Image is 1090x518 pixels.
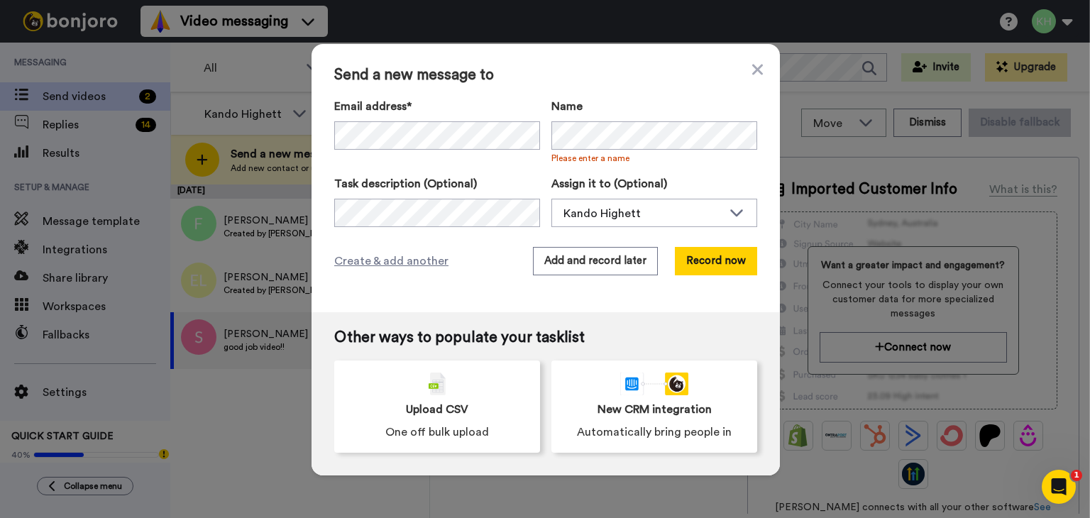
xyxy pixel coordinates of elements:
span: 1 [1071,470,1082,481]
iframe: Intercom live chat [1042,470,1076,504]
button: Record now [675,247,757,275]
div: animation [620,373,688,395]
span: Automatically bring people in [577,424,732,441]
span: New CRM integration [598,401,712,418]
span: Please enter a name [551,153,757,164]
span: Upload CSV [406,401,468,418]
label: Task description (Optional) [334,175,540,192]
label: Assign it to (Optional) [551,175,757,192]
span: Name [551,98,583,115]
button: Add and record later [533,247,658,275]
div: Kando Highett [563,205,722,222]
img: csv-grey.png [429,373,446,395]
span: One off bulk upload [385,424,489,441]
span: Send a new message to [334,67,757,84]
label: Email address* [334,98,540,115]
span: Other ways to populate your tasklist [334,329,757,346]
span: Create & add another [334,253,448,270]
